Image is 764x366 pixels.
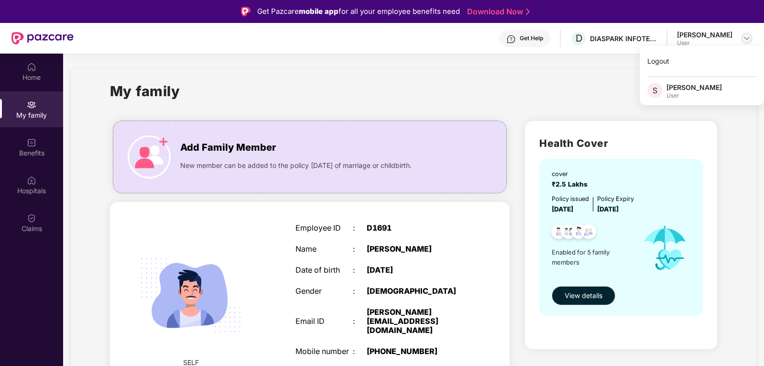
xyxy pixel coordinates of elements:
[367,308,467,335] div: [PERSON_NAME][EMAIL_ADDRESS][DOMAIN_NAME]
[577,222,600,245] img: svg+xml;base64,PHN2ZyB4bWxucz0iaHR0cDovL3d3dy53My5vcmcvMjAwMC9zdmciIHdpZHRoPSI0OC45NDMiIGhlaWdodD...
[367,287,467,296] div: [DEMOGRAPHIC_DATA]
[539,135,703,151] h2: Health Cover
[295,317,352,326] div: Email ID
[552,194,589,204] div: Policy issued
[552,247,634,267] span: Enabled for 5 family members
[295,266,352,275] div: Date of birth
[241,7,251,16] img: Logo
[576,33,582,44] span: D
[27,138,36,147] img: svg+xml;base64,PHN2ZyBpZD0iQmVuZWZpdHMiIHhtbG5zPSJodHRwOi8vd3d3LnczLm9yZy8yMDAwL3N2ZyIgd2lkdGg9Ij...
[353,223,367,233] div: :
[367,223,467,233] div: D1691
[506,34,516,44] img: svg+xml;base64,PHN2ZyBpZD0iSGVscC0zMngzMiIgeG1sbnM9Imh0dHA6Ly93d3cudzMub3JnLzIwMDAvc3ZnIiB3aWR0aD...
[295,347,352,356] div: Mobile number
[27,62,36,72] img: svg+xml;base64,PHN2ZyBpZD0iSG9tZSIgeG1sbnM9Imh0dHA6Ly93d3cudzMub3JnLzIwMDAvc3ZnIiB3aWR0aD0iMjAiIG...
[353,287,367,296] div: :
[353,347,367,356] div: :
[367,347,467,356] div: [PHONE_NUMBER]
[666,83,722,92] div: [PERSON_NAME]
[677,30,732,39] div: [PERSON_NAME]
[180,140,276,155] span: Add Family Member
[640,52,764,70] div: Logout
[353,244,367,254] div: :
[552,180,591,188] span: ₹2.5 Lakhs
[590,34,657,43] div: DIASPARK INFOTECH PRIVATE LIMITED
[257,6,460,17] div: Get Pazcare for all your employee benefits need
[299,7,338,16] strong: mobile app
[110,80,180,102] h1: My family
[520,34,543,42] div: Get Help
[634,215,696,282] img: icon
[295,244,352,254] div: Name
[467,7,527,17] a: Download Now
[27,100,36,110] img: svg+xml;base64,PHN2ZyB3aWR0aD0iMjAiIGhlaWdodD0iMjAiIHZpZXdCb3g9IjAgMCAyMCAyMCIgZmlsbD0ibm9uZSIgeG...
[11,32,74,44] img: New Pazcare Logo
[367,244,467,254] div: [PERSON_NAME]
[565,290,602,301] span: View details
[129,233,253,357] img: svg+xml;base64,PHN2ZyB4bWxucz0iaHR0cDovL3d3dy53My5vcmcvMjAwMC9zdmciIHdpZHRoPSIyMjQiIGhlaWdodD0iMT...
[552,205,573,213] span: [DATE]
[567,222,590,245] img: svg+xml;base64,PHN2ZyB4bWxucz0iaHR0cDovL3d3dy53My5vcmcvMjAwMC9zdmciIHdpZHRoPSI0OC45NDMiIGhlaWdodD...
[27,176,36,185] img: svg+xml;base64,PHN2ZyBpZD0iSG9zcGl0YWxzIiB4bWxucz0iaHR0cDovL3d3dy53My5vcmcvMjAwMC9zdmciIHdpZHRoPS...
[666,92,722,100] div: User
[367,266,467,275] div: [DATE]
[128,135,171,178] img: icon
[552,286,615,305] button: View details
[653,85,657,96] span: S
[597,205,619,213] span: [DATE]
[677,39,732,47] div: User
[743,34,751,42] img: svg+xml;base64,PHN2ZyBpZD0iRHJvcGRvd24tMzJ4MzIiIHhtbG5zPSJodHRwOi8vd3d3LnczLm9yZy8yMDAwL3N2ZyIgd2...
[295,223,352,233] div: Employee ID
[180,160,412,171] span: New member can be added to the policy [DATE] of marriage or childbirth.
[557,222,580,245] img: svg+xml;base64,PHN2ZyB4bWxucz0iaHR0cDovL3d3dy53My5vcmcvMjAwMC9zdmciIHdpZHRoPSI0OC45MTUiIGhlaWdodD...
[353,317,367,326] div: :
[597,194,634,204] div: Policy Expiry
[295,287,352,296] div: Gender
[526,7,530,17] img: Stroke
[547,222,570,245] img: svg+xml;base64,PHN2ZyB4bWxucz0iaHR0cDovL3d3dy53My5vcmcvMjAwMC9zdmciIHdpZHRoPSI0OC45NDMiIGhlaWdodD...
[552,169,591,179] div: cover
[353,266,367,275] div: :
[27,213,36,223] img: svg+xml;base64,PHN2ZyBpZD0iQ2xhaW0iIHhtbG5zPSJodHRwOi8vd3d3LnczLm9yZy8yMDAwL3N2ZyIgd2lkdGg9IjIwIi...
